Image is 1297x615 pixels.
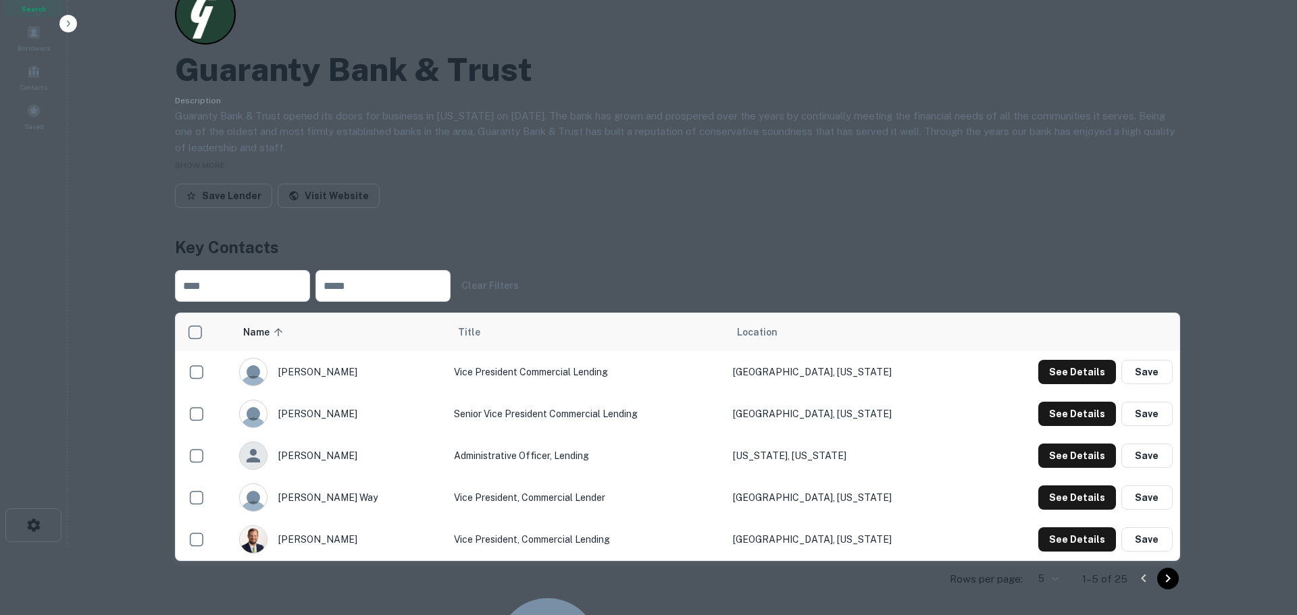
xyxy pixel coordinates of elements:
[1028,569,1061,589] div: 5
[239,483,440,512] div: [PERSON_NAME] way
[726,477,970,518] td: [GEOGRAPHIC_DATA], [US_STATE]
[175,184,272,208] button: Save Lender
[22,3,46,14] span: Search
[1038,444,1116,468] button: See Details
[1082,571,1127,587] p: 1–5 of 25
[278,184,380,208] a: Visit Website
[175,108,1180,156] p: Guaranty Bank & Trust opened its doors for business in [US_STATE] on [DATE]. The bank has grown a...
[456,273,524,298] button: Clear Filters
[447,351,726,393] td: Vice President Commercial Lending
[240,400,267,427] img: 9c8pery4andzj6ohjkjp54ma2
[175,96,221,105] span: Description
[447,477,726,518] td: Vice President, Commercial Lender
[175,50,532,89] h2: Guaranty Bank & Trust
[176,313,1179,560] div: scrollable content
[726,393,970,435] td: [GEOGRAPHIC_DATA], [US_STATE]
[1038,485,1116,510] button: See Details
[239,358,440,386] div: [PERSON_NAME]
[1038,402,1116,426] button: See Details
[240,358,267,385] img: 9c8pery4andzj6ohjkjp54ma2
[1229,507,1297,572] iframe: Chat Widget
[1121,527,1173,552] button: Save
[18,43,50,53] span: Borrowers
[726,351,970,393] td: [GEOGRAPHIC_DATA], [US_STATE]
[175,235,1180,259] h4: Key Contacts
[950,571,1023,587] p: Rows per page:
[239,525,440,554] div: [PERSON_NAME]
[24,121,44,132] span: Saved
[447,435,726,477] td: Administrative Officer, Lending
[243,324,287,340] span: Name
[175,161,225,170] span: SHOW MORE
[240,484,267,511] img: 9c8pery4andzj6ohjkjp54ma2
[20,82,47,92] span: Contacts
[240,526,267,553] img: 1728487728726
[1038,527,1116,552] button: See Details
[1121,402,1173,426] button: Save
[1121,360,1173,384] button: Save
[447,393,726,435] td: Senior Vice President Commercial Lending
[726,518,970,560] td: [GEOGRAPHIC_DATA], [US_STATE]
[458,324,498,340] span: Title
[447,518,726,560] td: Vice President, Commercial Lending
[239,442,440,470] div: [PERSON_NAME]
[239,400,440,428] div: [PERSON_NAME]
[737,324,778,340] span: Location
[1157,568,1179,589] button: Go to next page
[1121,485,1173,510] button: Save
[726,435,970,477] td: [US_STATE], [US_STATE]
[1121,444,1173,468] button: Save
[1038,360,1116,384] button: See Details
